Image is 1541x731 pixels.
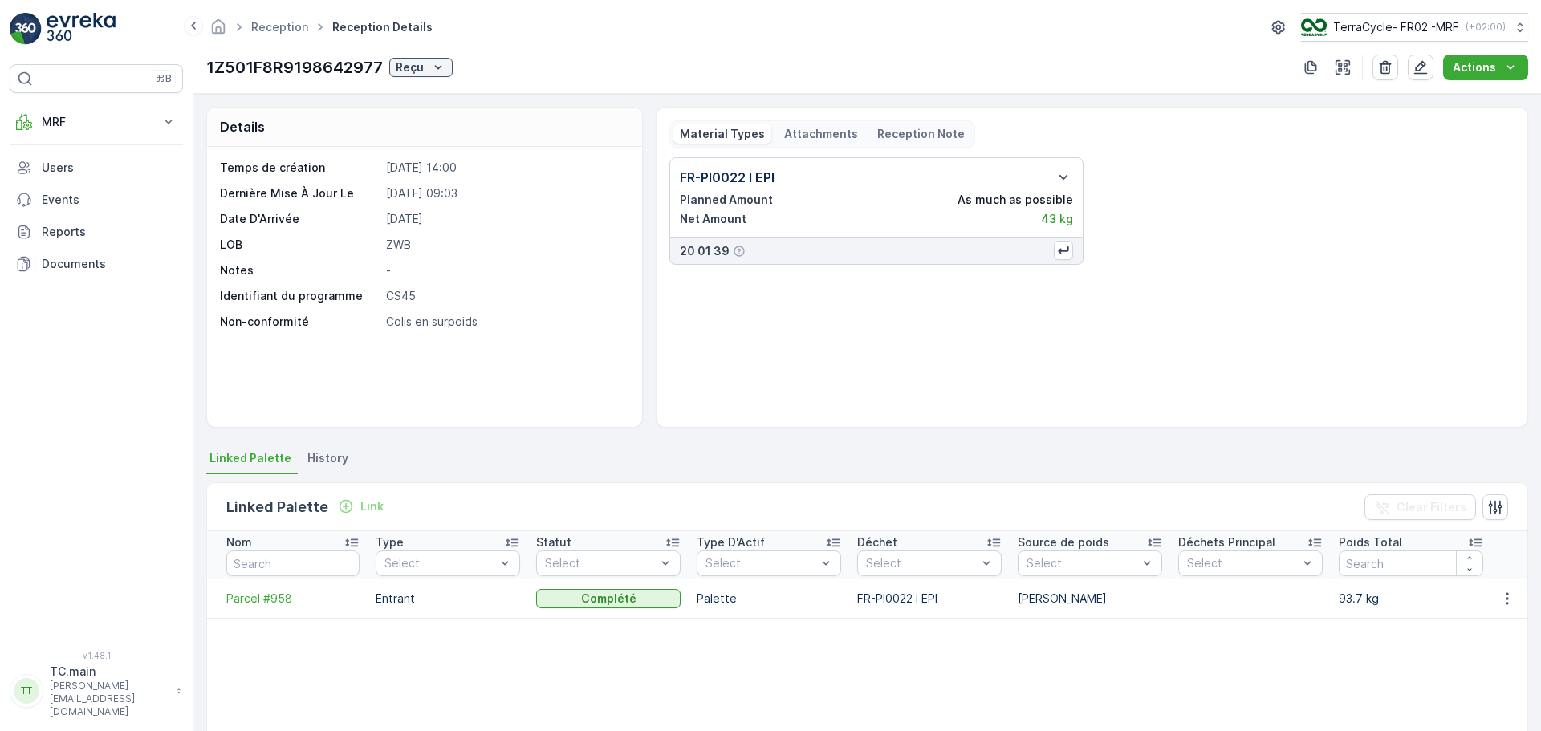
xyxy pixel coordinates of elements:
[220,314,380,330] p: Non-conformité
[251,20,308,34] a: Reception
[1339,550,1483,576] input: Search
[1333,19,1459,35] p: TerraCycle- FR02 -MRF
[958,192,1073,208] p: As much as possible
[1364,494,1476,520] button: Clear Filters
[1301,18,1327,36] img: terracycle.png
[156,72,172,85] p: ⌘B
[220,117,265,136] p: Details
[14,678,39,704] div: TT
[10,216,183,248] a: Reports
[386,185,625,201] p: [DATE] 09:03
[376,534,404,550] p: Type
[220,262,380,278] p: Notes
[1010,579,1170,618] td: [PERSON_NAME]
[689,579,849,618] td: Palette
[680,243,730,259] p: 20 01 39
[10,152,183,184] a: Users
[226,591,360,607] a: Parcel #958
[10,13,42,45] img: logo
[360,498,384,514] p: Link
[220,237,380,253] p: LOB
[680,192,773,208] p: Planned Amount
[1027,555,1137,571] p: Select
[42,160,177,176] p: Users
[1466,21,1506,34] p: ( +02:00 )
[581,591,636,607] p: Complété
[386,262,625,278] p: -
[849,579,1010,618] td: FR-PI0022 I EPI
[680,211,746,227] p: Net Amount
[206,55,383,79] p: 1Z501F8R9198642977
[1018,534,1109,550] p: Source de poids
[331,497,390,516] button: Link
[307,450,348,466] span: History
[1178,534,1275,550] p: Déchets Principal
[226,550,360,576] input: Search
[857,534,897,550] p: Déchet
[209,24,227,38] a: Homepage
[10,184,183,216] a: Events
[226,534,252,550] p: Nom
[386,160,625,176] p: [DATE] 14:00
[680,126,765,142] p: Material Types
[42,256,177,272] p: Documents
[10,664,183,718] button: TTTC.main[PERSON_NAME][EMAIL_ADDRESS][DOMAIN_NAME]
[220,211,380,227] p: Date D'Arrivée
[386,314,625,330] p: Colis en surpoids
[47,13,116,45] img: logo_light-DOdMpM7g.png
[680,168,775,187] p: FR-PI0022 I EPI
[1443,55,1528,80] button: Actions
[386,211,625,227] p: [DATE]
[226,496,328,518] p: Linked Palette
[220,185,380,201] p: Dernière Mise À Jour Le
[384,555,495,571] p: Select
[386,288,625,304] p: CS45
[784,126,858,142] p: Attachments
[1397,499,1466,515] p: Clear Filters
[42,224,177,240] p: Reports
[1187,555,1298,571] p: Select
[733,245,746,258] div: Help Tooltip Icon
[1331,579,1491,618] td: 93.7 kg
[1301,13,1528,42] button: TerraCycle- FR02 -MRF(+02:00)
[10,248,183,280] a: Documents
[42,114,151,130] p: MRF
[389,58,453,77] button: Reçu
[1453,59,1496,75] p: Actions
[396,59,424,75] p: Reçu
[368,579,528,618] td: Entrant
[329,19,436,35] span: Reception Details
[877,126,965,142] p: Reception Note
[697,534,765,550] p: Type D'Actif
[50,664,169,680] p: TC.main
[10,651,183,660] span: v 1.48.1
[866,555,977,571] p: Select
[386,237,625,253] p: ZWB
[220,160,380,176] p: Temps de création
[209,450,291,466] span: Linked Palette
[545,555,656,571] p: Select
[42,192,177,208] p: Events
[220,288,380,304] p: Identifiant du programme
[536,589,681,608] button: Complété
[536,534,571,550] p: Statut
[1339,534,1402,550] p: Poids Total
[1041,211,1073,227] p: 43 kg
[10,106,183,138] button: MRF
[50,680,169,718] p: [PERSON_NAME][EMAIL_ADDRESS][DOMAIN_NAME]
[705,555,816,571] p: Select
